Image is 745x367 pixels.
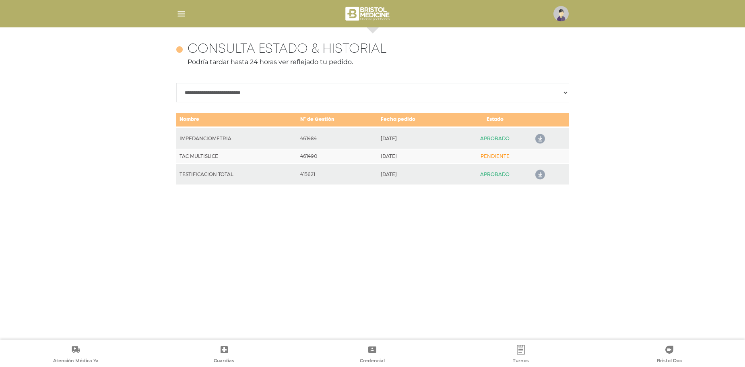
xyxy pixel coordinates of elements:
a: Bristol Doc [595,345,743,365]
td: 413621 [297,164,378,185]
td: Nombre [176,112,297,127]
img: Cober_menu-lines-white.svg [176,9,186,19]
td: [DATE] [378,149,459,164]
td: APROBADO [459,164,530,185]
a: Credencial [298,345,447,365]
td: PENDIENTE [459,149,530,164]
td: N° de Gestión [297,112,378,127]
span: Turnos [513,358,529,365]
img: bristol-medicine-blanco.png [344,4,392,23]
span: Bristol Doc [657,358,682,365]
td: 461484 [297,127,378,149]
a: Guardias [150,345,299,365]
td: [DATE] [378,127,459,149]
p: Podría tardar hasta 24 horas ver reflejado tu pedido. [176,57,569,67]
td: APROBADO [459,127,530,149]
a: Turnos [447,345,595,365]
td: TESTIFICACION TOTAL. [176,164,297,185]
td: [DATE] [378,164,459,185]
h4: Consulta estado & historial [188,42,386,57]
a: Atención Médica Ya [2,345,150,365]
img: profile-placeholder.svg [553,6,569,21]
td: 461490 [297,149,378,164]
td: IMPEDANCIOMETRIA [176,127,297,149]
span: Credencial [360,358,385,365]
td: Estado [459,112,530,127]
td: TAC MULTISLICE [176,149,297,164]
td: Fecha pedido [378,112,459,127]
span: Guardias [214,358,234,365]
span: Atención Médica Ya [53,358,99,365]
